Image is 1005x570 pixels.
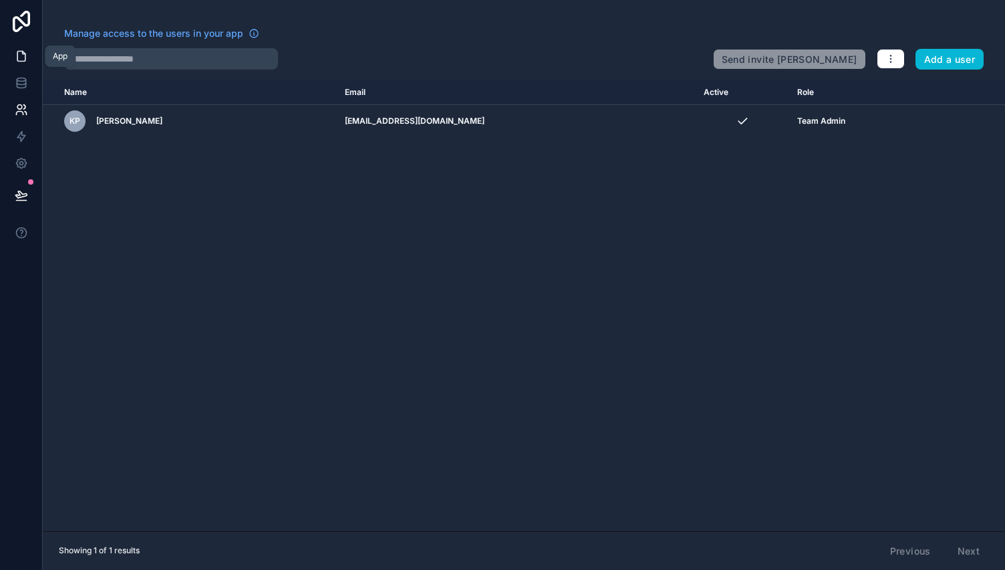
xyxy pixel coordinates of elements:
th: Role [789,80,937,105]
th: Name [43,80,337,105]
th: Active [696,80,790,105]
button: Add a user [915,49,984,70]
span: KP [69,116,80,126]
div: scrollable content [43,80,1005,531]
a: Manage access to the users in your app [64,27,259,40]
td: [EMAIL_ADDRESS][DOMAIN_NAME] [337,105,696,138]
span: Showing 1 of 1 results [59,545,140,556]
span: [PERSON_NAME] [96,116,162,126]
div: App [53,51,67,62]
th: Email [337,80,696,105]
span: Manage access to the users in your app [64,27,243,40]
span: Team Admin [797,116,845,126]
